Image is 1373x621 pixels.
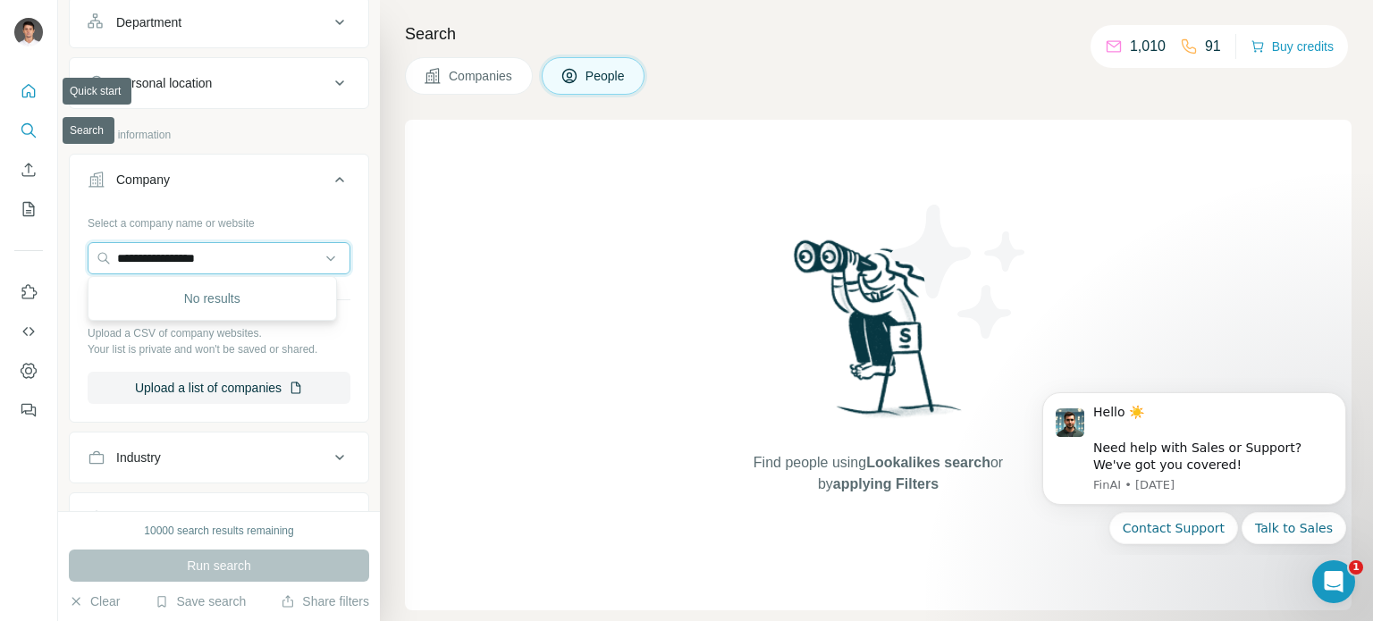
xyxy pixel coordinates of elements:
span: Companies [449,67,514,85]
p: 1,010 [1130,36,1166,57]
p: Your list is private and won't be saved or shared. [88,341,350,357]
p: Company information [69,127,369,143]
button: Industry [70,436,368,479]
div: Company [116,171,170,189]
span: 1 [1349,560,1363,575]
button: Buy credits [1251,34,1334,59]
img: Avatar [14,18,43,46]
button: Company [70,158,368,208]
div: Personal location [116,74,212,92]
div: Department [116,13,181,31]
div: No results [92,281,333,316]
span: People [585,67,627,85]
button: Enrich CSV [14,154,43,186]
button: My lists [14,193,43,225]
div: HQ location [116,509,181,527]
img: Surfe Illustration - Woman searching with binoculars [786,235,972,434]
h4: Search [405,21,1352,46]
button: HQ location [70,497,368,540]
span: applying Filters [833,476,939,491]
iframe: Intercom notifications message [1015,377,1373,555]
span: Lookalikes search [866,455,990,470]
span: Find people using or by [735,452,1021,495]
button: Quick start [14,75,43,107]
p: 91 [1205,36,1221,57]
button: Upload a list of companies [88,372,350,404]
button: Feedback [14,394,43,426]
button: Dashboard [14,355,43,387]
button: Save search [155,592,246,610]
div: Select a company name or website [88,208,350,231]
button: Department [70,1,368,44]
button: Share filters [281,592,369,610]
button: Search [14,114,43,147]
button: Clear [69,592,120,610]
button: Use Surfe on LinkedIn [14,276,43,308]
iframe: Intercom live chat [1312,560,1355,603]
div: 10000 search results remaining [144,523,293,539]
button: Personal location [70,62,368,105]
p: Upload a CSV of company websites. [88,325,350,341]
button: Use Surfe API [14,315,43,348]
div: Industry [116,449,161,466]
img: Surfe Illustration - Stars [879,191,1040,352]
